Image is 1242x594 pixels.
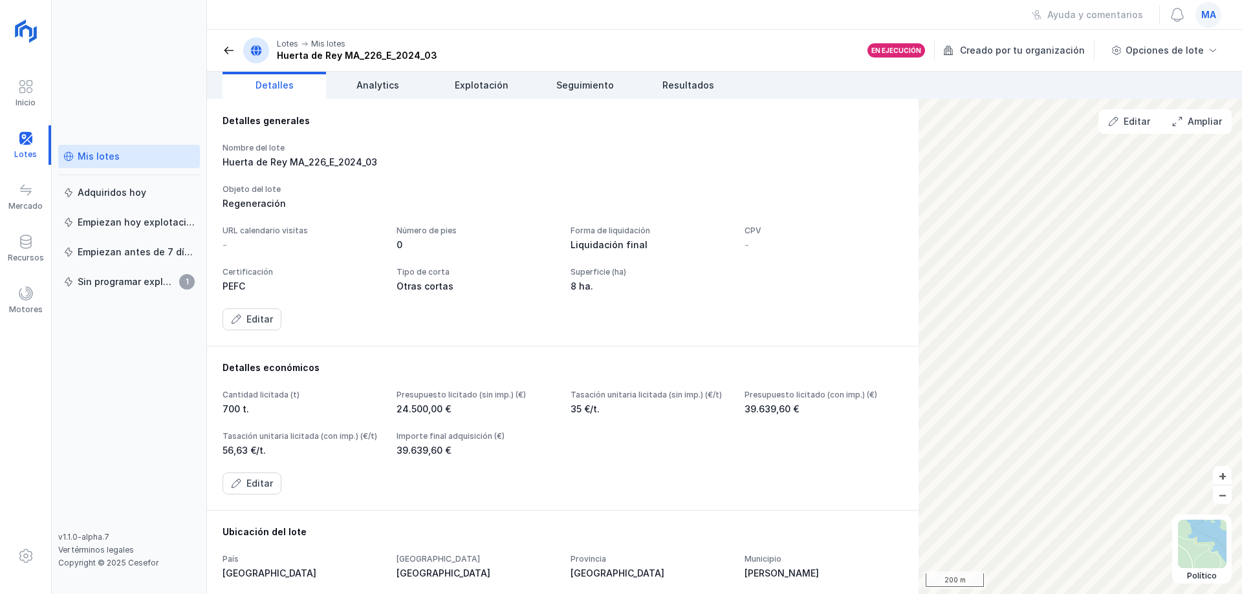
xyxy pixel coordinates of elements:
[8,253,44,263] div: Recursos
[223,184,903,195] div: Objeto del lote
[58,558,200,568] div: Copyright © 2025 Cesefor
[223,431,381,441] div: Tasación unitaria licitada (con imp.) (€/t)
[397,444,555,457] div: 39.639,60 €
[58,211,200,234] a: Empiezan hoy explotación
[78,186,146,199] div: Adquiridos hoy
[223,403,381,416] div: 700 t.
[1023,4,1151,26] button: Ayuda y comentarios
[397,554,555,564] div: [GEOGRAPHIC_DATA]
[571,280,729,293] div: 8 ha.
[745,403,903,416] div: 39.639,60 €
[1124,115,1150,128] div: Editar
[571,554,729,564] div: Provincia
[1178,571,1226,581] div: Político
[223,114,903,127] div: Detalles generales
[637,72,740,99] a: Resultados
[58,181,200,204] a: Adquiridos hoy
[58,240,200,264] a: Empiezan antes de 7 días
[78,275,175,288] div: Sin programar explotación
[58,145,200,168] a: Mis lotes
[1178,520,1226,568] img: political.webp
[430,72,533,99] a: Explotación
[943,41,1096,60] div: Creado por tu organización
[1126,44,1204,57] div: Opciones de lote
[223,308,281,330] button: Editar
[223,143,381,153] div: Nombre del lote
[223,567,381,580] div: [GEOGRAPHIC_DATA]
[223,156,381,169] div: Huerta de Rey MA_226_E_2024_03
[223,280,381,293] div: PEFC
[277,49,437,62] div: Huerta de Rey MA_226_E_2024_03
[78,150,120,163] div: Mis lotes
[326,72,430,99] a: Analytics
[397,403,555,416] div: 24.500,00 €
[1100,111,1159,133] button: Editar
[223,72,326,99] a: Detalles
[223,197,903,210] div: Regeneración
[179,274,195,290] span: 1
[745,554,903,564] div: Municipio
[356,79,399,92] span: Analytics
[9,304,43,315] div: Motores
[223,267,381,277] div: Certificación
[223,390,381,400] div: Cantidad licitada (t)
[223,444,381,457] div: 56,63 €/t.
[78,216,195,229] div: Empiezan hoy explotación
[556,79,614,92] span: Seguimiento
[745,390,903,400] div: Presupuesto licitado (con imp.) (€)
[1201,8,1216,21] span: ma
[397,267,555,277] div: Tipo de corta
[397,239,555,251] div: 0
[745,239,749,251] div: -
[246,477,273,490] div: Editar
[662,79,714,92] span: Resultados
[223,554,381,564] div: País
[223,361,903,374] div: Detalles económicos
[277,39,298,49] div: Lotes
[455,79,508,92] span: Explotación
[58,270,200,293] a: Sin programar explotación1
[533,72,637,99] a: Seguimiento
[223,472,281,494] button: Editar
[397,226,555,236] div: Número de pies
[58,545,134,555] a: Ver términos legales
[571,403,729,416] div: 35 €/t.
[571,567,729,580] div: [GEOGRAPHIC_DATA]
[58,532,200,542] div: v1.1.0-alpha.7
[16,98,36,108] div: Inicio
[10,15,42,47] img: logoRight.svg
[223,525,903,538] div: Ubicación del lote
[571,226,729,236] div: Forma de liquidación
[571,267,729,277] div: Superficie (ha)
[397,390,555,400] div: Presupuesto licitado (sin imp.) (€)
[246,313,273,326] div: Editar
[397,567,555,580] div: [GEOGRAPHIC_DATA]
[8,201,43,211] div: Mercado
[397,280,555,293] div: Otras cortas
[745,226,903,236] div: CPV
[1213,466,1232,485] button: +
[571,390,729,400] div: Tasación unitaria licitada (sin imp.) (€/t)
[1213,485,1232,504] button: –
[256,79,294,92] span: Detalles
[871,46,921,55] div: En ejecución
[745,567,903,580] div: [PERSON_NAME]
[571,239,729,251] div: Liquidación final
[223,226,381,236] div: URL calendario visitas
[1188,115,1222,128] div: Ampliar
[311,39,345,49] div: Mis lotes
[397,431,555,441] div: Importe final adquisición (€)
[1164,111,1230,133] button: Ampliar
[1047,8,1143,21] div: Ayuda y comentarios
[78,246,195,259] div: Empiezan antes de 7 días
[223,239,227,251] div: -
